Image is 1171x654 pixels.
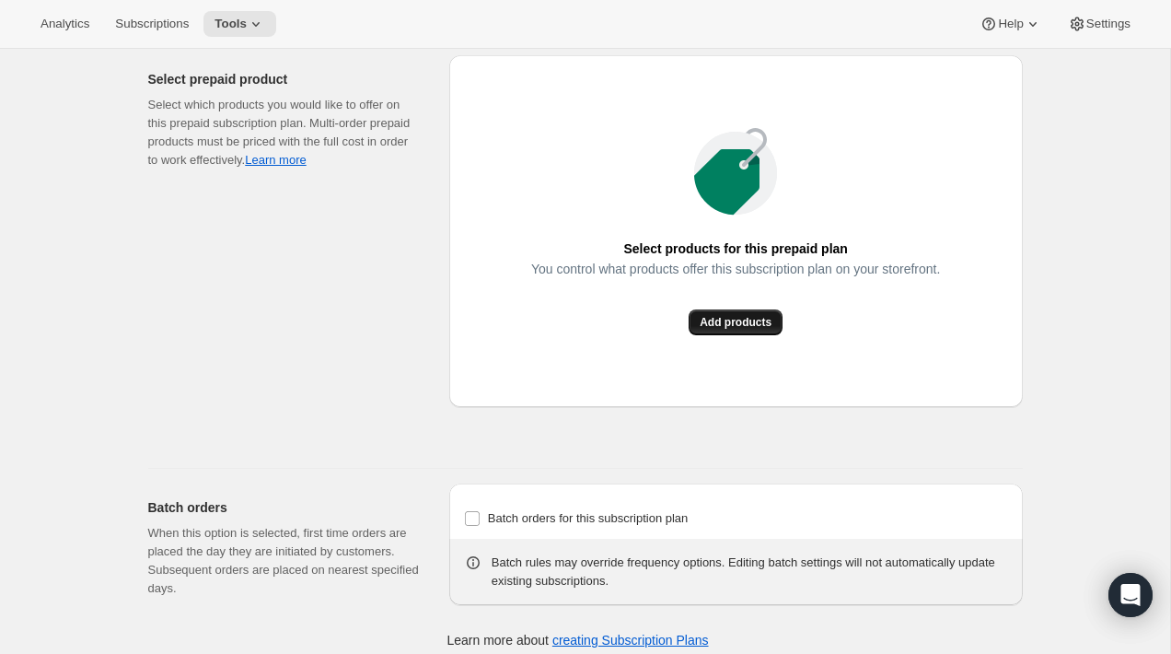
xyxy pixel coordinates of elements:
span: Batch orders for this subscription plan [488,511,689,525]
h2: Select prepaid product [148,70,420,88]
a: Learn more [245,153,306,167]
div: Batch rules may override frequency options. Editing batch settings will not automatically update ... [492,554,1008,590]
button: Subscriptions [104,11,200,37]
span: Settings [1086,17,1130,31]
span: Help [998,17,1023,31]
span: Add products [700,315,771,330]
p: Learn more about [446,631,708,649]
button: Add products [689,309,783,335]
p: When this option is selected, first time orders are placed the day they are initiated by customer... [148,524,420,598]
a: creating Subscription Plans [552,633,709,648]
div: Select which products you would like to offer on this prepaid subscription plan. Multi-order prep... [148,96,420,169]
button: Analytics [29,11,100,37]
span: You control what products offer this subscription plan on your storefront. [531,256,940,282]
button: Settings [1057,11,1142,37]
div: Open Intercom Messenger [1108,573,1153,617]
span: Subscriptions [115,17,189,31]
h2: Batch orders [148,498,420,517]
span: Select products for this prepaid plan [623,236,847,262]
span: Analytics [41,17,89,31]
span: Tools [214,17,247,31]
button: Help [968,11,1052,37]
button: Tools [203,11,276,37]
